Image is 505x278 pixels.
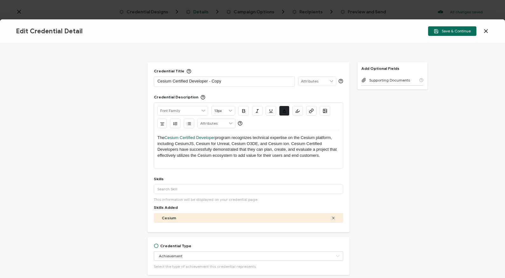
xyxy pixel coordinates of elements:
[154,264,257,269] span: Select the type of achievement this credential represents.
[154,176,164,181] div: Skills
[154,69,191,73] div: Credential Title
[162,215,176,220] span: Cesium
[157,135,340,158] p: The program recognizes technical expertise on the Cesium platform, including CesiumJS, Cesium for...
[157,78,291,84] p: Cesium Certified Developer - Copy
[473,248,505,278] iframe: Chat Widget
[198,119,235,128] input: Attributes
[358,66,403,71] p: Add Optional Fields
[165,135,215,140] a: Cesium Certified Developer
[298,77,336,86] input: Attributes
[369,78,410,83] span: Supporting Documents
[212,106,235,115] input: Font Size
[428,26,476,36] button: Save & Continue
[154,243,191,248] div: Credential Type
[158,106,208,115] input: Font Family
[154,251,343,261] input: Select Type
[154,184,343,194] input: Search Skill
[154,205,178,210] span: Skills Added
[154,197,258,202] span: This information will be displayed on your credential page.
[16,27,83,35] span: Edit Credential Detail
[434,29,471,34] span: Save & Continue
[154,95,205,99] div: Credential Description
